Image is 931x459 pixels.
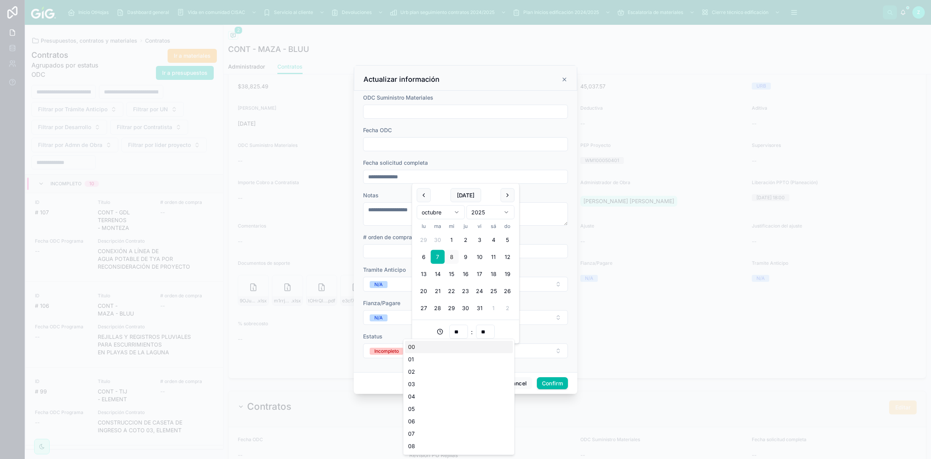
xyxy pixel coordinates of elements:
button: sábado, 25 de octubre de 2025 [486,284,500,298]
div: 07 [405,428,513,440]
button: lunes, 27 de octubre de 2025 [417,301,431,315]
div: : [417,325,514,339]
button: jueves, 23 de octubre de 2025 [459,284,472,298]
button: Confirm [537,377,568,390]
div: 05 [405,403,513,415]
span: Estatus [363,333,382,340]
button: Cancel [503,377,532,390]
button: viernes, 3 de octubre de 2025 [472,233,486,247]
th: miércoles [445,223,459,230]
span: Tramite Anticipo [363,266,406,273]
button: viernes, 31 de octubre de 2025 [472,301,486,315]
button: [DATE] [450,188,481,202]
div: 08 [405,440,513,452]
span: # orden de compra [363,234,412,240]
button: jueves, 2 de octubre de 2025 [459,233,472,247]
button: martes, 14 de octubre de 2025 [431,267,445,281]
button: miércoles, 15 de octubre de 2025 [445,267,459,281]
table: octubre 2025 [417,223,514,315]
span: Fecha solicitud completa [363,159,428,166]
button: domingo, 12 de octubre de 2025 [500,250,514,264]
th: jueves [459,223,472,230]
button: martes, 21 de octubre de 2025 [431,284,445,298]
button: martes, 28 de octubre de 2025 [431,301,445,315]
button: jueves, 9 de octubre de 2025 [459,250,472,264]
button: domingo, 26 de octubre de 2025 [500,284,514,298]
span: ODC Suministro Materiales [363,94,433,101]
th: domingo [500,223,514,230]
button: miércoles, 1 de octubre de 2025 [445,233,459,247]
th: lunes [417,223,431,230]
div: N/A [374,281,383,288]
button: lunes, 20 de octubre de 2025 [417,284,431,298]
button: sábado, 1 de noviembre de 2025 [486,301,500,315]
button: martes, 30 de septiembre de 2025 [431,233,445,247]
button: domingo, 19 de octubre de 2025 [500,267,514,281]
div: 01 [405,353,513,366]
button: martes, 7 de octubre de 2025, selected [431,250,445,264]
button: lunes, 13 de octubre de 2025 [417,267,431,281]
button: sábado, 4 de octubre de 2025 [486,233,500,247]
button: Select Button [363,310,568,325]
button: lunes, 6 de octubre de 2025 [417,250,431,264]
button: jueves, 30 de octubre de 2025 [459,301,472,315]
button: domingo, 5 de octubre de 2025 [500,233,514,247]
button: viernes, 24 de octubre de 2025 [472,284,486,298]
button: sábado, 11 de octubre de 2025 [486,250,500,264]
th: sábado [486,223,500,230]
button: domingo, 2 de noviembre de 2025 [500,301,514,315]
th: viernes [472,223,486,230]
button: lunes, 29 de septiembre de 2025 [417,233,431,247]
button: jueves, 16 de octubre de 2025 [459,267,472,281]
button: miércoles, 29 de octubre de 2025 [445,301,459,315]
button: Today, miércoles, 8 de octubre de 2025 [445,250,459,264]
h3: Actualizar información [363,75,440,84]
div: N/A [374,314,383,321]
span: Fianza/Pagare [363,300,400,306]
div: 00 [405,341,513,353]
button: miércoles, 22 de octubre de 2025 [445,284,459,298]
button: viernes, 17 de octubre de 2025 [472,267,486,281]
button: Select Button [363,277,568,292]
div: 02 [405,366,513,378]
div: 04 [405,390,513,403]
button: sábado, 18 de octubre de 2025 [486,267,500,281]
span: Notas [363,192,379,198]
button: viernes, 10 de octubre de 2025 [472,250,486,264]
div: Incompleto [374,348,399,355]
button: Select Button [363,343,568,358]
div: 03 [405,378,513,390]
th: martes [431,223,445,230]
div: Suggestions [403,339,515,455]
div: 06 [405,415,513,428]
span: Fecha ODC [363,127,392,133]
